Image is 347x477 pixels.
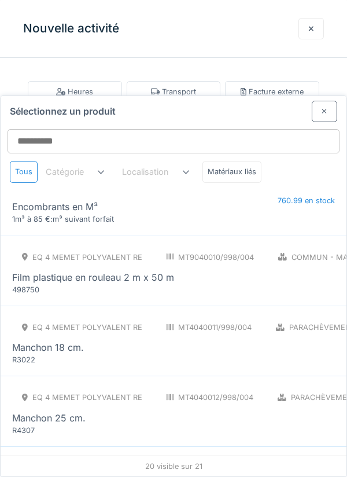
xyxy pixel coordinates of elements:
[1,456,346,476] div: 20 visible sur 21
[12,411,86,425] div: Manchon 25 cm.
[12,354,151,365] div: R3022
[12,425,151,436] div: R4307
[151,86,197,97] div: Transport
[46,166,100,178] div: Catégorie
[178,392,253,403] div: MT4040012/998/004
[1,96,346,122] div: Sélectionnez un produit
[32,252,142,263] div: Eq 4 Memet polyvalent RE
[12,340,84,354] div: Manchon 18 cm.
[12,200,98,214] div: Encombrants en M³
[10,161,38,182] div: Tous
[178,252,254,263] div: MT9040010/998/004
[241,86,304,97] div: Facture externe
[12,270,174,284] div: Film plastique en rouleau 2 m x 50 m
[278,195,335,206] span: 760.99 en stock
[32,322,142,333] div: Eq 4 Memet polyvalent RE
[23,21,119,36] h3: Nouvelle activité
[12,214,151,225] div: 1m³ à 85 €:m³ suivant forfait
[56,86,93,97] div: Heures
[202,161,261,182] div: Matériaux liés
[122,166,185,178] div: Localisation
[32,392,142,403] div: Eq 4 Memet polyvalent RE
[178,322,252,333] div: MT4040011/998/004
[12,284,151,295] div: 498750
